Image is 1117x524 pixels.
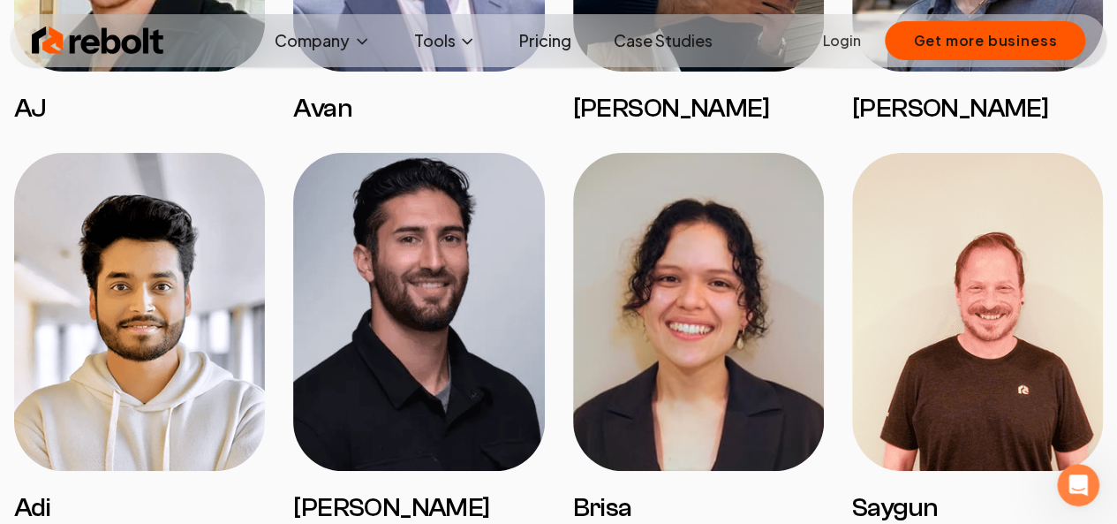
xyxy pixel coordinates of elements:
[293,153,544,471] img: James
[822,30,860,51] a: Login
[14,492,265,524] h3: Adi
[599,23,726,58] a: Case Studies
[399,23,490,58] button: Tools
[852,93,1103,125] h3: [PERSON_NAME]
[885,21,1085,60] button: Get more business
[14,153,265,471] img: Adi
[293,93,544,125] h3: Avan
[504,23,585,58] a: Pricing
[573,153,824,471] img: Brisa
[32,23,164,58] img: Rebolt Logo
[852,492,1103,524] h3: Saygun
[573,93,824,125] h3: [PERSON_NAME]
[14,93,265,125] h3: AJ
[573,492,824,524] h3: Brisa
[1057,464,1099,506] iframe: Intercom live chat
[293,492,544,524] h3: [PERSON_NAME]
[260,23,385,58] button: Company
[852,153,1103,471] img: Saygun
